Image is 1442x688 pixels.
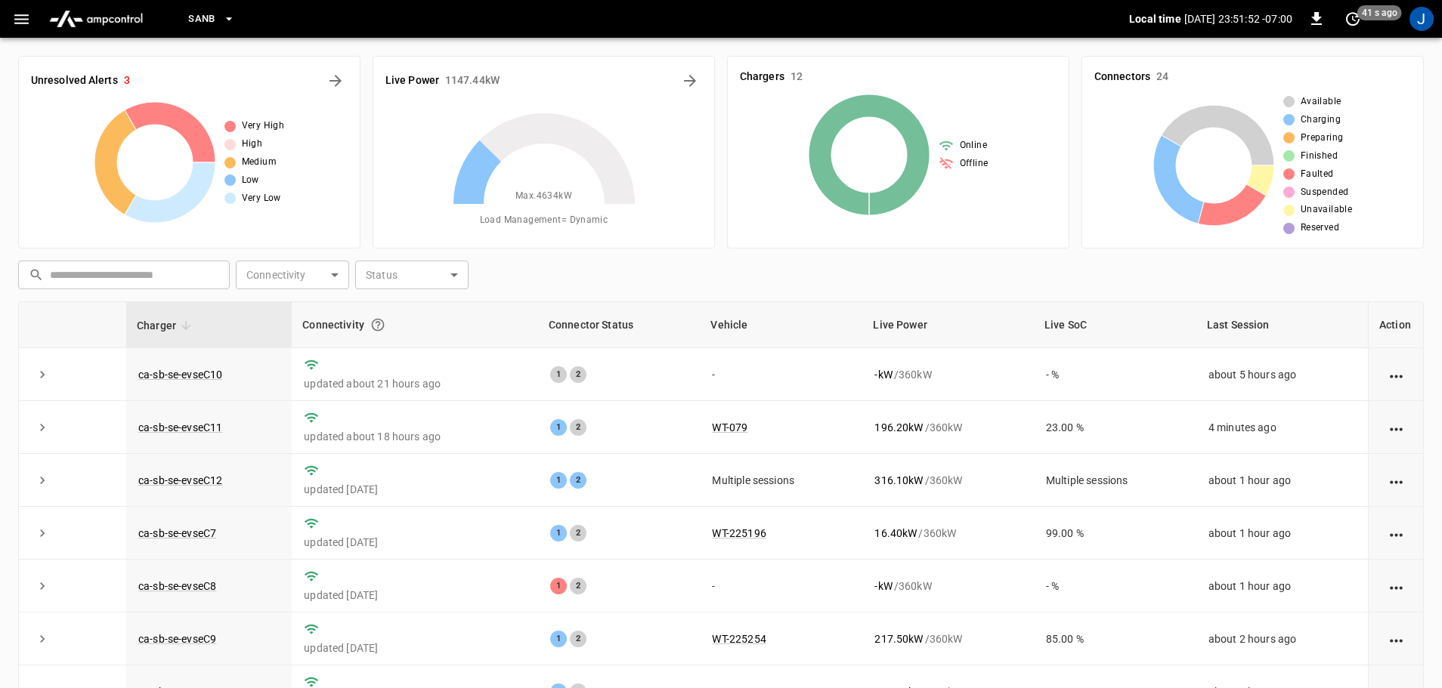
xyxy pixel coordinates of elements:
h6: 3 [124,73,130,89]
a: ca-sb-se-evseC7 [138,527,216,539]
div: Connectivity [302,311,528,338]
a: ca-sb-se-evseC10 [138,369,222,381]
div: profile-icon [1410,7,1434,31]
h6: Chargers [740,69,784,85]
div: / 360 kW [874,367,1022,382]
div: / 360 kW [874,526,1022,541]
div: 2 [570,472,586,489]
span: Charger [137,316,196,335]
p: 316.10 kW [874,473,923,488]
div: 1 [550,472,567,489]
button: set refresh interval [1341,7,1365,31]
th: Vehicle [700,302,862,348]
td: 85.00 % [1034,612,1196,665]
p: updated [DATE] [304,640,526,656]
div: action cell options [1387,526,1406,541]
span: Unavailable [1301,202,1352,218]
p: 16.40 kW [874,526,917,541]
p: [DATE] 23:51:52 -07:00 [1184,11,1292,26]
span: Faulted [1301,167,1334,182]
a: ca-sb-se-evseC8 [138,580,216,592]
div: action cell options [1387,420,1406,435]
div: 1 [550,419,567,436]
div: / 360 kW [874,578,1022,594]
p: - kW [874,578,892,594]
span: Reserved [1301,221,1339,236]
td: about 2 hours ago [1196,612,1368,665]
td: Multiple sessions [1034,454,1196,507]
td: - [700,348,862,401]
button: expand row [31,416,54,439]
th: Live SoC [1034,302,1196,348]
h6: 1147.44 kW [445,73,500,89]
td: about 1 hour ago [1196,507,1368,560]
h6: Live Power [385,73,439,89]
td: about 1 hour ago [1196,454,1368,507]
span: Charging [1301,113,1341,128]
button: expand row [31,363,54,386]
p: updated about 21 hours ago [304,376,526,391]
button: expand row [31,575,54,597]
p: - kW [874,367,892,382]
div: 2 [570,631,586,647]
div: 2 [570,419,586,436]
a: ca-sb-se-evseC12 [138,474,222,486]
span: Finished [1301,149,1338,164]
h6: Connectors [1094,69,1150,85]
a: WT-079 [712,421,747,433]
img: ampcontrol.io logo [43,5,149,33]
a: ca-sb-se-evseC11 [138,421,222,433]
th: Action [1368,302,1423,348]
div: 2 [570,366,586,383]
div: action cell options [1387,631,1406,646]
div: action cell options [1387,473,1406,488]
td: 23.00 % [1034,401,1196,454]
span: 41 s ago [1357,5,1402,20]
p: updated about 18 hours ago [304,429,526,444]
div: 2 [570,578,586,594]
div: / 360 kW [874,420,1022,435]
th: Live Power [862,302,1034,348]
div: action cell options [1387,578,1406,594]
td: about 1 hour ago [1196,560,1368,612]
button: expand row [31,469,54,492]
a: WT-225196 [712,527,766,539]
th: Connector Status [538,302,701,348]
button: Connection between the charger and our software. [364,311,391,338]
div: 1 [550,631,567,647]
div: 1 [550,578,567,594]
p: updated [DATE] [304,588,526,603]
button: expand row [31,522,54,545]
button: SanB [182,5,241,34]
td: - % [1034,560,1196,612]
td: - [700,560,862,612]
p: 217.50 kW [874,631,923,646]
button: Energy Overview [678,69,702,93]
h6: 12 [791,69,803,85]
span: Very High [242,119,285,134]
span: Load Management = Dynamic [480,213,608,228]
h6: Unresolved Alerts [31,73,118,89]
div: 1 [550,366,567,383]
span: High [242,137,263,152]
span: Online [960,138,987,153]
div: / 360 kW [874,473,1022,488]
p: updated [DATE] [304,535,526,550]
span: Max. 4634 kW [515,189,572,204]
td: Multiple sessions [700,454,862,507]
div: action cell options [1387,367,1406,382]
a: WT-225254 [712,633,766,645]
td: - % [1034,348,1196,401]
span: Low [242,173,259,188]
p: 196.20 kW [874,420,923,435]
span: Very Low [242,191,281,206]
h6: 24 [1156,69,1168,85]
button: expand row [31,628,54,650]
td: 4 minutes ago [1196,401,1368,454]
th: Last Session [1196,302,1368,348]
div: 1 [550,525,567,541]
span: Medium [242,155,277,170]
span: Preparing [1301,131,1344,146]
p: updated [DATE] [304,482,526,497]
span: Available [1301,94,1341,110]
